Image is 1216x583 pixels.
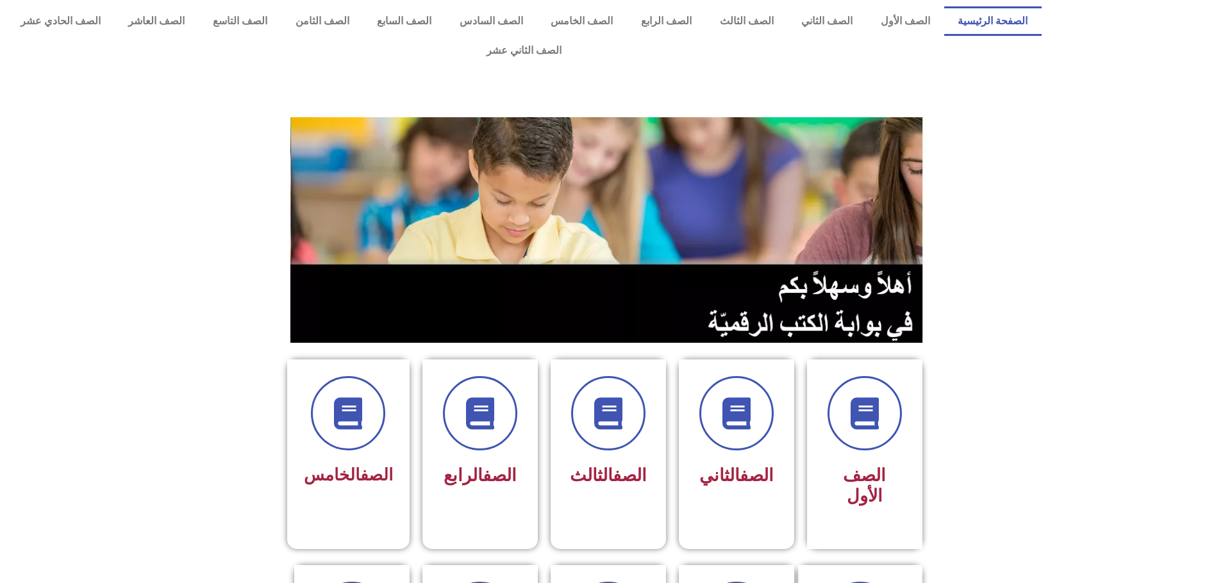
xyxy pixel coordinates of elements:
a: الصف الثاني [787,6,867,36]
span: الثاني [699,465,774,486]
a: الصفحة الرئيسية [944,6,1042,36]
a: الصف [360,465,393,484]
span: الثالث [570,465,647,486]
a: الصف الثاني عشر [6,36,1042,65]
a: الصف الرابع [627,6,706,36]
a: الصف السابع [363,6,446,36]
a: الصف الخامس [537,6,628,36]
a: الصف الثامن [281,6,363,36]
span: الصف الأول [843,465,886,506]
a: الصف العاشر [115,6,199,36]
a: الصف الأول [867,6,944,36]
span: الخامس [304,465,393,484]
a: الصف الثالث [706,6,788,36]
a: الصف الحادي عشر [6,6,115,36]
a: الصف التاسع [199,6,281,36]
span: الرابع [444,465,517,486]
a: الصف [740,465,774,486]
a: الصف [613,465,647,486]
a: الصف [483,465,517,486]
a: الصف السادس [446,6,537,36]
